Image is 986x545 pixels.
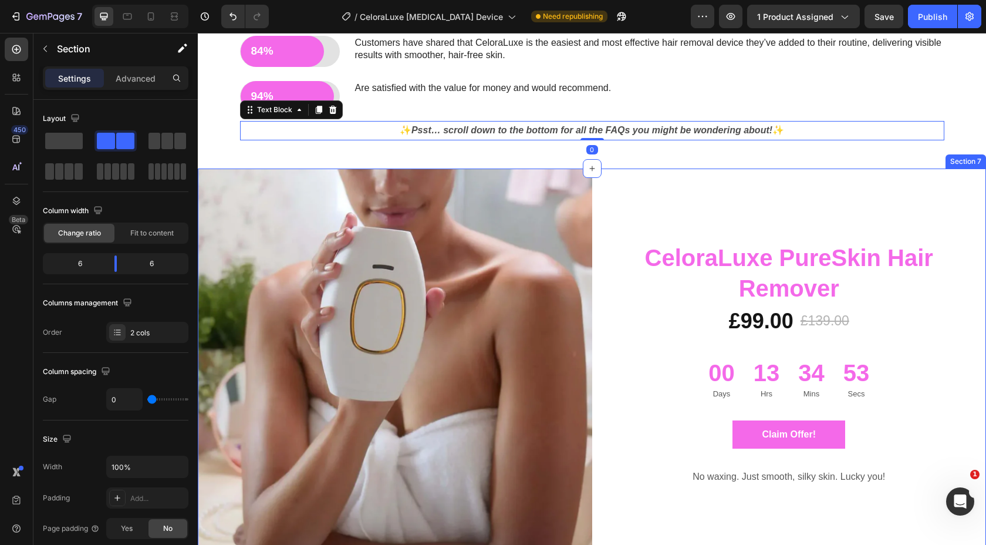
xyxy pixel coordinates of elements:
h1: CeloraLuxe PureSkin Hair Remover [403,208,780,272]
span: 1 product assigned [757,11,833,23]
p: Section [57,42,153,56]
div: 13 [556,325,582,355]
div: 34 [600,325,627,355]
div: 53 [646,325,672,355]
p: Advanced [116,72,156,85]
span: Need republishing [543,11,603,22]
iframe: Intercom live chat [946,487,974,516]
p: Secs [646,355,672,367]
span: No [163,523,173,534]
div: Padding [43,493,70,503]
button: 1 product assigned [747,5,860,28]
p: No waxing. Just smooth, silky skin. Lucky you! [404,436,779,453]
div: Column spacing [43,364,113,380]
div: Beta [9,215,28,224]
p: Settings [58,72,91,85]
div: Order [43,327,62,338]
div: £139.00 [602,278,653,298]
button: Claim Offer! [535,388,647,416]
button: Publish [908,5,957,28]
span: Change ratio [58,228,101,238]
span: / [354,11,357,23]
p: Days [511,355,537,367]
div: Page padding [43,523,100,534]
div: Undo/Redo [221,5,269,28]
div: Size [43,432,74,448]
p: 7 [77,9,82,23]
div: Add... [130,493,185,504]
iframe: Design area [198,33,986,545]
span: Fit to content [130,228,174,238]
div: 6 [126,255,186,272]
span: Save [874,12,894,22]
div: Publish [918,11,947,23]
p: Mins [600,355,627,367]
div: Layout [43,111,82,127]
span: 1 [970,470,980,479]
div: 0 [389,112,400,122]
div: Width [43,462,62,472]
div: Claim Offer! [564,395,618,409]
div: Columns management [43,295,134,311]
i: Psst… scroll down to the bottom for all the FAQs you might be wondering about! [214,92,575,102]
input: Auto [107,389,142,410]
div: 00 [511,325,537,355]
button: 7 [5,5,87,28]
input: Auto [107,456,188,477]
div: 2 cols [130,328,185,338]
p: Hrs [556,355,582,367]
button: Save [865,5,903,28]
span: Yes [121,523,133,534]
div: £99.00 [530,274,597,304]
div: Section 7 [750,123,786,134]
div: Text Block [57,72,97,82]
div: Gap [43,394,56,405]
div: Column width [43,203,105,219]
span: CeloraLuxe [MEDICAL_DATA] Device [360,11,503,23]
div: 450 [11,125,28,134]
div: 6 [45,255,105,272]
